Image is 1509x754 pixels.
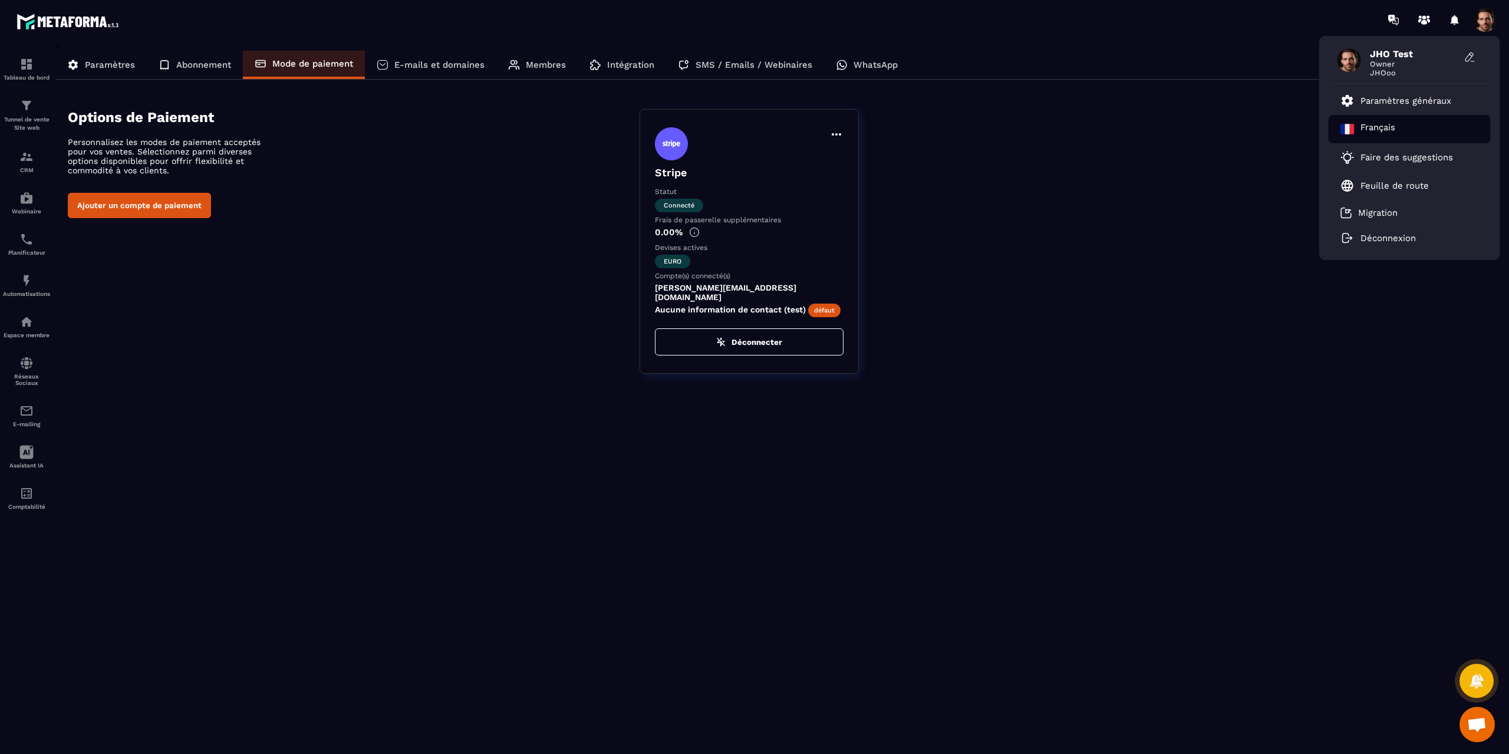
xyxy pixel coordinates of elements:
[68,193,211,218] button: Ajouter un compte de paiement
[696,60,812,70] p: SMS / Emails / Webinaires
[1340,179,1429,193] a: Feuille de route
[3,395,50,436] a: emailemailE-mailing
[19,191,34,205] img: automations
[3,182,50,223] a: automationsautomationsWebinaire
[55,39,1497,391] div: >
[1360,180,1429,191] p: Feuille de route
[1370,48,1458,60] span: JHO Test
[68,137,274,175] p: Personnalisez les modes de paiement acceptés pour vos ventes. Sélectionnez parmi diverses options...
[3,265,50,306] a: automationsautomationsAutomatisations
[607,60,654,70] p: Intégration
[19,274,34,288] img: automations
[3,48,50,90] a: formationformationTableau de bord
[655,199,703,212] span: Connecté
[655,283,844,302] p: [PERSON_NAME][EMAIL_ADDRESS][DOMAIN_NAME]
[85,60,135,70] p: Paramètres
[1360,122,1395,136] p: Français
[3,306,50,347] a: automationsautomationsEspace membre
[3,141,50,182] a: formationformationCRM
[1360,96,1451,106] p: Paramètres généraux
[1340,94,1451,108] a: Paramètres généraux
[19,150,34,164] img: formation
[3,332,50,338] p: Espace membre
[655,328,844,355] button: Déconnecter
[655,305,844,317] p: Aucune information de contact (test)
[272,58,353,69] p: Mode de paiement
[716,337,726,347] img: zap-off.84e09383.svg
[655,216,844,224] p: Frais de passerelle supplémentaires
[3,74,50,81] p: Tableau de bord
[19,404,34,418] img: email
[655,255,690,268] span: euro
[655,243,844,252] p: Devises actives
[19,57,34,71] img: formation
[1370,60,1458,68] span: Owner
[3,167,50,173] p: CRM
[655,187,844,196] p: Statut
[3,421,50,427] p: E-mailing
[17,11,123,32] img: logo
[1360,233,1416,243] p: Déconnexion
[3,347,50,395] a: social-networksocial-networkRéseaux Sociaux
[3,503,50,510] p: Comptabilité
[3,116,50,132] p: Tunnel de vente Site web
[1340,150,1464,164] a: Faire des suggestions
[3,223,50,265] a: schedulerschedulerPlanificateur
[1370,68,1458,77] span: JHOoo
[3,373,50,386] p: Réseaux Sociaux
[1459,707,1495,742] div: Open chat
[19,315,34,329] img: automations
[1340,207,1398,219] a: Migration
[19,486,34,501] img: accountant
[176,60,231,70] p: Abonnement
[68,109,640,126] h4: Options de Paiement
[3,90,50,141] a: formationformationTunnel de vente Site web
[3,478,50,519] a: accountantaccountantComptabilité
[3,208,50,215] p: Webinaire
[655,272,844,280] p: Compte(s) connecté(s)
[655,127,688,160] img: stripe.9bed737a.svg
[3,462,50,469] p: Assistant IA
[854,60,898,70] p: WhatsApp
[1360,152,1453,163] p: Faire des suggestions
[655,166,844,179] p: Stripe
[19,232,34,246] img: scheduler
[526,60,566,70] p: Membres
[394,60,485,70] p: E-mails et domaines
[3,291,50,297] p: Automatisations
[1358,208,1398,218] p: Migration
[689,227,700,238] img: info-gr.5499bf25.svg
[3,249,50,256] p: Planificateur
[655,227,844,238] p: 0.00%
[3,436,50,478] a: Assistant IA
[808,304,841,317] span: défaut
[19,98,34,113] img: formation
[19,356,34,370] img: social-network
